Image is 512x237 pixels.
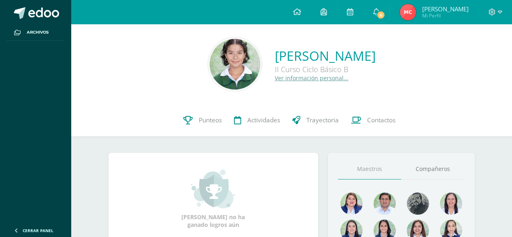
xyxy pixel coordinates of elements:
img: achievement_small.png [191,169,235,209]
a: Maestros [338,159,402,179]
img: 4fce7dbf1dfeb6d2f1abd43325815af1.png [210,39,260,90]
a: Ver información personal... [275,74,348,82]
a: [PERSON_NAME] [275,47,376,64]
span: Trayectoria [306,116,339,124]
img: 4179e05c207095638826b52d0d6e7b97.png [407,192,429,215]
a: Compañeros [401,159,465,179]
span: [PERSON_NAME] [422,5,469,13]
div: [PERSON_NAME] no ha ganado logros aún [173,169,254,228]
img: 135afc2e3c36cc19cf7f4a6ffd4441d1.png [340,192,363,215]
div: II Curso Ciclo Básico B [275,64,376,74]
img: 78f4197572b4db04b380d46154379998.png [440,192,462,215]
a: Contactos [345,104,402,137]
span: Contactos [367,116,395,124]
span: 6 [376,11,385,19]
img: 447e56cc469f47fc637eaece98bd3ba4.png [400,4,416,20]
span: Archivos [27,29,49,36]
img: 1e7bfa517bf798cc96a9d855bf172288.png [374,192,396,215]
span: Mi Perfil [422,12,469,19]
a: Punteos [177,104,228,137]
span: Cerrar panel [23,228,53,233]
a: Actividades [228,104,286,137]
a: Archivos [6,24,65,41]
span: Actividades [247,116,280,124]
a: Trayectoria [286,104,345,137]
span: Punteos [199,116,222,124]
